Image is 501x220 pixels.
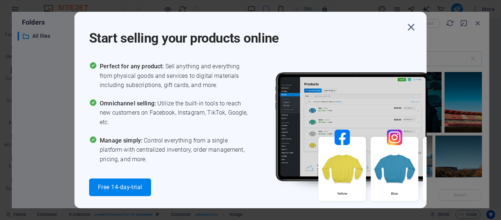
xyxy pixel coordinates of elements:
[100,137,144,144] span: Manage simply:
[100,62,251,90] span: Sell anything and everything from physical goods and services to digital materials including subs...
[98,184,142,190] span: Free 14-day-trial
[89,21,405,47] h1: Start selling your products online
[100,136,251,164] span: Control everything from a single platform with centralized inventory, order management, pricing, ...
[100,100,157,107] span: Omnichannel selling:
[100,99,251,127] span: Utilize the built-in tools to reach new customers on Facebook, Instagram, TikTok, Google, etc.
[89,178,151,196] button: Free 14-day-trial
[100,63,165,70] span: Perfect for any product:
